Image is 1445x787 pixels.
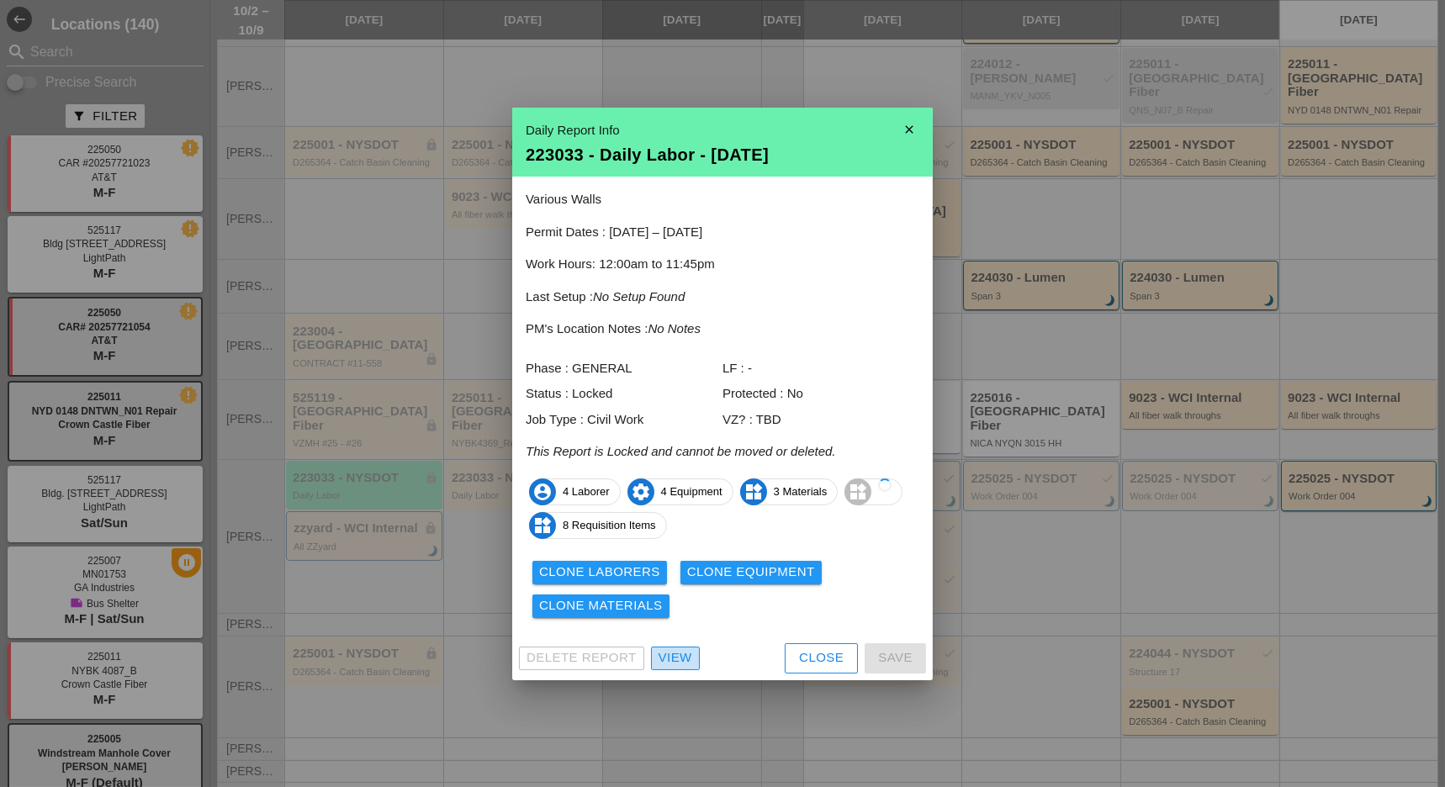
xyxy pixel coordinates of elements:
i: No Setup Found [593,289,685,304]
div: Clone Materials [539,596,663,615]
div: Status : Locked [526,384,722,404]
div: Clone Laborers [539,563,660,582]
div: Job Type : Civil Work [526,410,722,430]
span: 4 Laborer [530,478,620,505]
div: VZ? : TBD [722,410,919,430]
i: widgets [529,512,556,539]
div: Daily Report Info [526,121,919,140]
i: No Notes [648,321,701,335]
div: 223033 - Daily Labor - [DATE] [526,146,919,163]
p: Permit Dates : [DATE] – [DATE] [526,223,919,242]
i: This Report is Locked and cannot be moved or deleted. [526,444,836,458]
i: close [892,113,926,146]
div: Close [799,648,844,668]
i: widgets [740,478,767,505]
div: Protected : No [722,384,919,404]
div: Phase : GENERAL [526,359,722,378]
div: View [659,648,692,668]
p: PM's Location Notes : [526,320,919,339]
div: Clone Equipment [687,563,815,582]
i: widgets [844,478,871,505]
button: Clone Materials [532,594,670,618]
div: LF : - [722,359,919,378]
span: 4 Equipment [628,478,733,505]
p: Last Setup : [526,288,919,307]
span: 3 Materials [741,478,838,505]
span: 8 Requisition Items [530,512,666,539]
button: Clone Equipment [680,561,822,584]
p: Various Walls [526,190,919,209]
a: View [651,647,700,670]
p: Work Hours: 12:00am to 11:45pm [526,255,919,274]
i: account_circle [529,478,556,505]
button: Close [785,643,858,673]
button: Clone Laborers [532,561,667,584]
i: settings [627,478,654,505]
